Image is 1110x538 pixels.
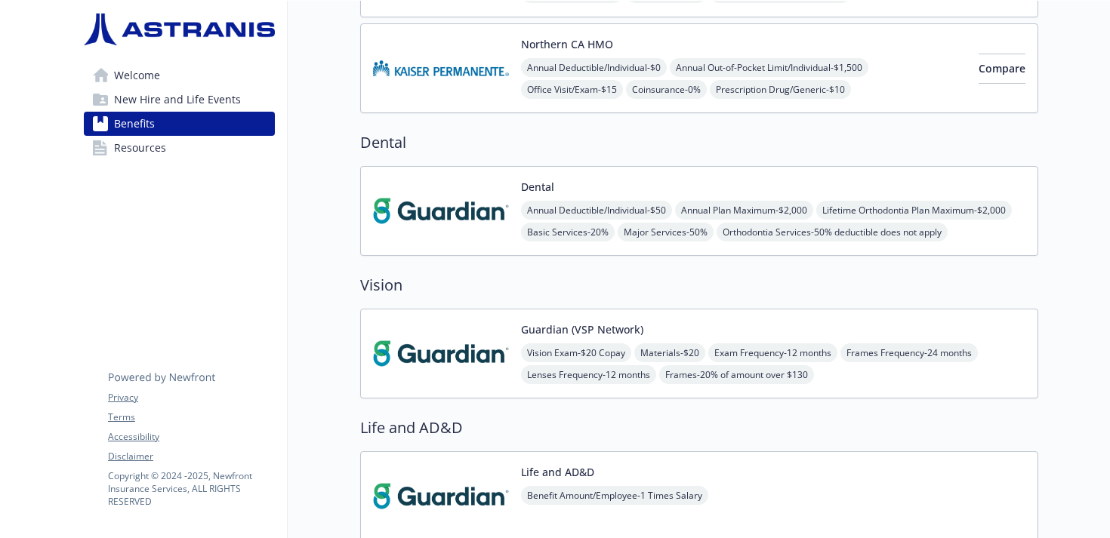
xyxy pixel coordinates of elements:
span: Orthodontia Services - 50% deductible does not apply [717,223,948,241]
a: Welcome [84,63,275,88]
span: Annual Plan Maximum - $2,000 [675,201,813,220]
span: Lifetime Orthodontia Plan Maximum - $2,000 [816,201,1012,220]
span: Materials - $20 [634,343,705,362]
span: Compare [979,61,1025,75]
p: Copyright © 2024 - 2025 , Newfront Insurance Services, ALL RIGHTS RESERVED [108,469,274,508]
a: Accessibility [108,430,274,444]
h2: Vision [360,274,1038,297]
img: Guardian carrier logo [373,321,509,386]
span: Frames Frequency - 24 months [840,343,978,362]
span: Annual Deductible/Individual - $0 [521,58,667,77]
a: Disclaimer [108,450,274,463]
a: Benefits [84,112,275,136]
img: Guardian carrier logo [373,464,509,528]
button: Compare [979,54,1025,84]
span: Exam Frequency - 12 months [708,343,837,362]
h2: Life and AD&D [360,417,1038,439]
span: Prescription Drug/Generic - $10 [710,80,851,99]
span: Annual Deductible/Individual - $50 [521,201,672,220]
img: Guardian carrier logo [373,179,509,243]
h2: Dental [360,131,1038,154]
span: Vision Exam - $20 Copay [521,343,631,362]
span: Resources [114,136,166,160]
span: Welcome [114,63,160,88]
img: Kaiser Permanente Insurance Company carrier logo [373,36,509,100]
span: Frames - 20% of amount over $130 [659,365,814,384]
span: Coinsurance - 0% [626,80,707,99]
span: Benefit Amount/Employee - 1 Times Salary [521,486,708,505]
span: Benefits [114,112,155,136]
button: Dental [521,179,554,195]
button: Guardian (VSP Network) [521,321,643,337]
button: Life and AD&D [521,464,594,480]
a: New Hire and Life Events [84,88,275,112]
button: Northern CA HMO [521,36,613,52]
span: Annual Out-of-Pocket Limit/Individual - $1,500 [670,58,868,77]
span: Basic Services - 20% [521,223,615,241]
span: Office Visit/Exam - $15 [521,80,623,99]
a: Terms [108,410,274,424]
span: Lenses Frequency - 12 months [521,365,656,384]
a: Privacy [108,391,274,404]
span: New Hire and Life Events [114,88,241,112]
span: Major Services - 50% [618,223,714,241]
a: Resources [84,136,275,160]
